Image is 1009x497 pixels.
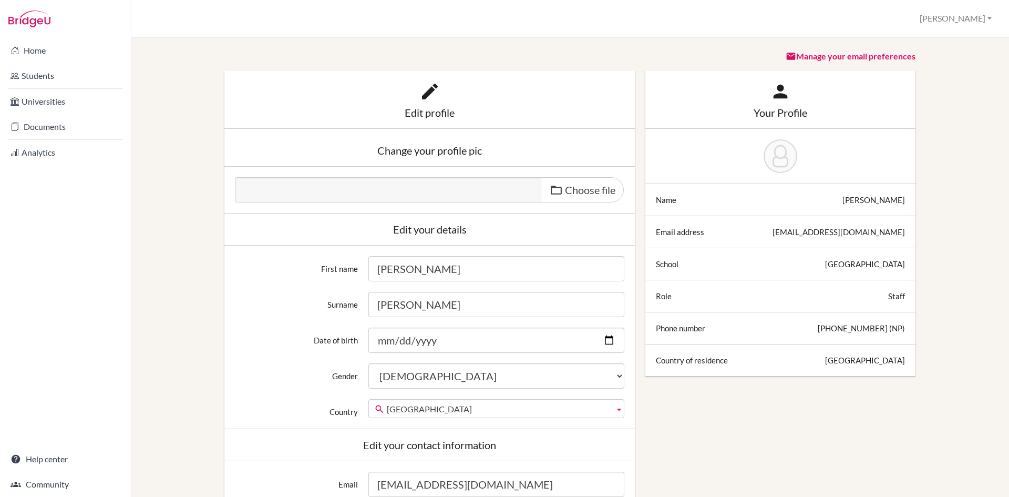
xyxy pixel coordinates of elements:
a: Home [2,40,129,61]
div: Email address [656,227,704,237]
div: [PHONE_NUMBER] (NP) [818,323,905,333]
div: Change your profile pic [235,145,624,156]
div: Edit your details [235,224,624,235]
div: Role [656,291,672,301]
label: Date of birth [230,328,363,346]
button: [PERSON_NAME] [915,9,996,28]
img: Sushma Neupane [764,139,797,173]
span: Choose file [565,184,615,196]
a: Community [2,474,129,495]
span: [GEOGRAPHIC_DATA] [387,400,610,419]
img: Bridge-U [8,11,50,27]
label: Email [230,472,363,490]
label: Surname [230,292,363,310]
a: Universities [2,91,129,112]
a: Help center [2,449,129,470]
div: Edit profile [235,107,624,118]
div: Phone number [656,323,705,333]
a: Analytics [2,142,129,163]
div: [PERSON_NAME] [842,195,905,205]
label: Country [230,399,363,417]
div: Staff [888,291,905,301]
div: Name [656,195,676,205]
label: First name [230,256,363,274]
div: [GEOGRAPHIC_DATA] [825,355,905,366]
div: [GEOGRAPHIC_DATA] [825,259,905,269]
div: Edit your contact information [235,440,624,450]
div: [EMAIL_ADDRESS][DOMAIN_NAME] [773,227,905,237]
a: Documents [2,116,129,137]
div: Your Profile [656,107,905,118]
label: Gender [230,363,363,381]
div: School [656,259,678,269]
div: Country of residence [656,355,728,366]
a: Manage your email preferences [786,51,915,61]
a: Students [2,65,129,86]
